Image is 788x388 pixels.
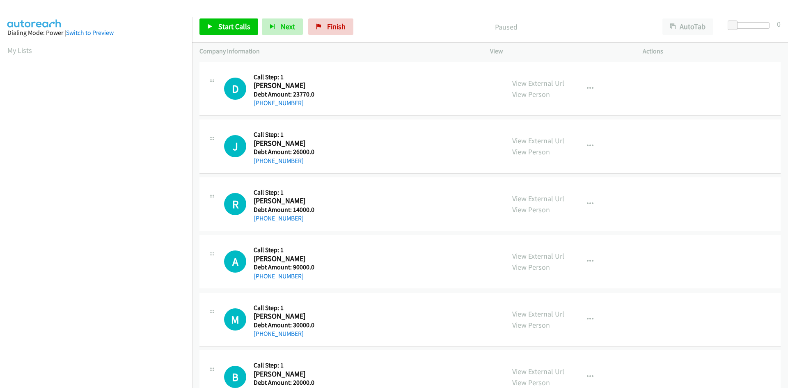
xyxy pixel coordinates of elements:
span: Finish [327,22,346,31]
div: 0 [777,18,781,30]
h2: [PERSON_NAME] [254,254,313,264]
a: View External Url [512,309,564,319]
h5: Debt Amount: 30000.0 [254,321,314,329]
p: Company Information [199,46,475,56]
a: [PHONE_NUMBER] [254,272,304,280]
h5: Debt Amount: 26000.0 [254,148,314,156]
a: Finish [308,18,353,35]
h1: A [224,250,246,273]
div: Dialing Mode: Power | [7,28,185,38]
a: Start Calls [199,18,258,35]
a: View External Url [512,78,564,88]
a: View Person [512,205,550,214]
h2: [PERSON_NAME] [254,139,313,148]
h1: D [224,78,246,100]
h5: Call Step: 1 [254,73,314,81]
a: [PHONE_NUMBER] [254,330,304,337]
div: The call is yet to be attempted [224,366,246,388]
h1: M [224,308,246,331]
p: Actions [643,46,781,56]
a: [PHONE_NUMBER] [254,157,304,165]
a: View Person [512,147,550,156]
h5: Call Step: 1 [254,131,314,139]
span: Next [281,22,295,31]
p: Paused [364,21,648,32]
h5: Call Step: 1 [254,361,314,370]
a: View Person [512,90,550,99]
span: Start Calls [218,22,250,31]
h2: [PERSON_NAME] [254,81,313,90]
iframe: Resource Center [764,161,788,227]
h2: [PERSON_NAME] [254,196,313,206]
h5: Call Step: 1 [254,304,314,312]
h2: [PERSON_NAME] [254,370,313,379]
a: View Person [512,378,550,387]
h5: Debt Amount: 23770.0 [254,90,314,99]
h5: Call Step: 1 [254,188,314,197]
a: View External Url [512,367,564,376]
a: View External Url [512,251,564,261]
h2: [PERSON_NAME] [254,312,313,321]
h1: R [224,193,246,215]
a: My Lists [7,46,32,55]
h5: Debt Amount: 14000.0 [254,206,314,214]
div: Delay between calls (in seconds) [732,22,770,29]
button: AutoTab [662,18,713,35]
h1: J [224,135,246,157]
h5: Call Step: 1 [254,246,314,254]
a: View Person [512,320,550,330]
button: Next [262,18,303,35]
a: View External Url [512,136,564,145]
p: View [490,46,628,56]
a: View Person [512,262,550,272]
a: [PHONE_NUMBER] [254,214,304,222]
h5: Debt Amount: 20000.0 [254,379,314,387]
a: Switch to Preview [66,29,114,37]
a: [PHONE_NUMBER] [254,99,304,107]
div: The call is yet to be attempted [224,78,246,100]
a: View External Url [512,194,564,203]
h5: Debt Amount: 90000.0 [254,263,314,271]
h1: B [224,366,246,388]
